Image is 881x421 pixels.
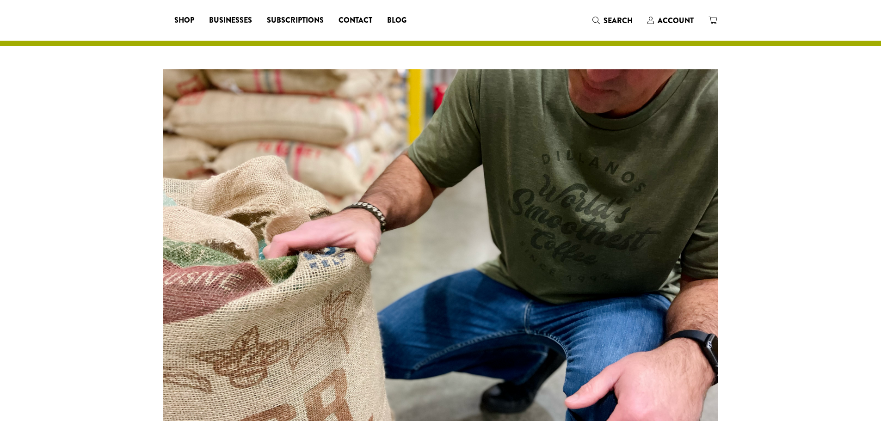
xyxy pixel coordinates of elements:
span: Shop [174,15,194,26]
a: Subscriptions [259,13,331,28]
span: Search [604,15,633,26]
span: Account [658,15,694,26]
a: Contact [331,13,380,28]
a: Account [640,13,701,28]
span: Businesses [209,15,252,26]
a: Businesses [202,13,259,28]
a: Blog [380,13,414,28]
span: Subscriptions [267,15,324,26]
span: Blog [387,15,407,26]
span: Contact [339,15,372,26]
a: Shop [167,13,202,28]
a: Search [585,13,640,28]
